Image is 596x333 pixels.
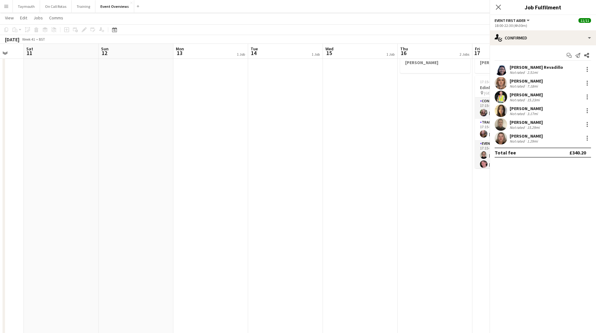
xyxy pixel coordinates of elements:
[510,111,526,116] div: Not rated
[526,111,539,116] div: 3.17mi
[386,52,395,57] div: 1 Job
[312,52,320,57] div: 1 Job
[13,0,40,13] button: Taymouth
[526,70,539,75] div: 2.51mi
[474,49,480,57] span: 17
[400,51,470,73] app-job-card: [PERSON_NAME]
[495,18,526,23] span: Event First Aider
[578,18,591,23] span: 11/11
[101,46,109,52] span: Sun
[526,139,539,144] div: 1.29mi
[20,15,27,21] span: Edit
[510,98,526,102] div: Not rated
[526,98,541,102] div: 15.23mi
[475,140,545,170] app-card-role: Event First Aider2/217:15-23:30 (6h15m)[PERSON_NAME][PERSON_NAME]
[569,149,586,156] div: £340.20
[475,119,545,140] app-card-role: Trainee Control Officer1/117:15-22:45 (5h30m)[PERSON_NAME]
[31,14,45,22] a: Jobs
[510,125,526,130] div: Not rated
[510,139,526,144] div: Not rated
[510,84,526,88] div: Not rated
[510,64,563,70] div: [PERSON_NAME] Revadillo
[475,51,545,73] app-job-card: [PERSON_NAME]
[250,49,258,57] span: 14
[495,23,591,28] div: 18:00-22:30 (4h30m)
[510,119,543,125] div: [PERSON_NAME]
[480,79,512,84] span: 17:15-23:30 (6h15m)
[484,91,518,95] span: [GEOGRAPHIC_DATA]
[510,106,543,111] div: [PERSON_NAME]
[510,78,543,84] div: [PERSON_NAME]
[399,49,408,57] span: 16
[3,14,16,22] a: View
[495,18,531,23] button: Event First Aider
[21,37,36,42] span: Week 41
[526,125,541,130] div: 15.29mi
[475,46,480,52] span: Fri
[400,46,408,52] span: Thu
[49,15,63,21] span: Comms
[400,60,470,65] h3: [PERSON_NAME]
[26,46,33,52] span: Sat
[72,0,95,13] button: Training
[33,15,43,21] span: Jobs
[175,49,184,57] span: 13
[176,46,184,52] span: Mon
[490,3,596,11] h3: Job Fulfilment
[5,15,14,21] span: View
[47,14,66,22] a: Comms
[510,70,526,75] div: Not rated
[39,37,45,42] div: BST
[325,46,334,52] span: Wed
[475,60,545,65] h3: [PERSON_NAME]
[237,52,245,57] div: 1 Job
[510,133,543,139] div: [PERSON_NAME]
[18,14,30,22] a: Edit
[5,36,19,43] div: [DATE]
[510,92,543,98] div: [PERSON_NAME]
[40,0,72,13] button: On Call Rotas
[475,98,545,119] app-card-role: Control Officer1/117:15-22:45 (5h30m)[PERSON_NAME]
[25,49,33,57] span: 11
[526,84,539,88] div: 7.18mi
[475,76,545,168] app-job-card: 17:15-23:30 (6h15m)9/9Edinburgh Rugby | Benetton [GEOGRAPHIC_DATA]5 RolesControl Officer1/117:15-...
[490,30,596,45] div: Confirmed
[95,0,134,13] button: Event Overviews
[324,49,334,57] span: 15
[251,46,258,52] span: Tue
[460,52,469,57] div: 2 Jobs
[100,49,109,57] span: 12
[495,149,516,156] div: Total fee
[475,85,545,90] h3: Edinburgh Rugby | Benetton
